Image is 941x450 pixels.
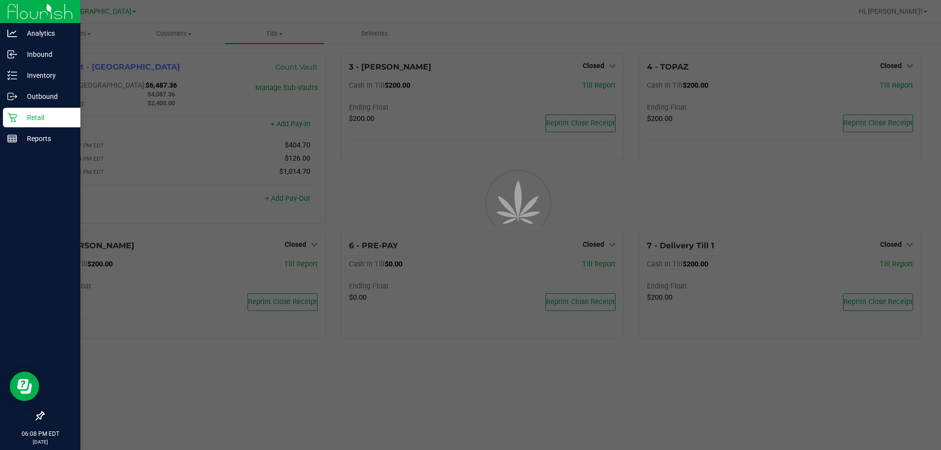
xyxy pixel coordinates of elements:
[17,70,76,81] p: Inventory
[4,438,76,446] p: [DATE]
[17,27,76,39] p: Analytics
[7,113,17,122] inline-svg: Retail
[7,28,17,38] inline-svg: Analytics
[17,48,76,60] p: Inbound
[4,429,76,438] p: 06:08 PM EDT
[10,372,39,401] iframe: Resource center
[17,133,76,144] p: Reports
[7,49,17,59] inline-svg: Inbound
[7,71,17,80] inline-svg: Inventory
[17,112,76,123] p: Retail
[7,134,17,143] inline-svg: Reports
[7,92,17,101] inline-svg: Outbound
[17,91,76,102] p: Outbound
